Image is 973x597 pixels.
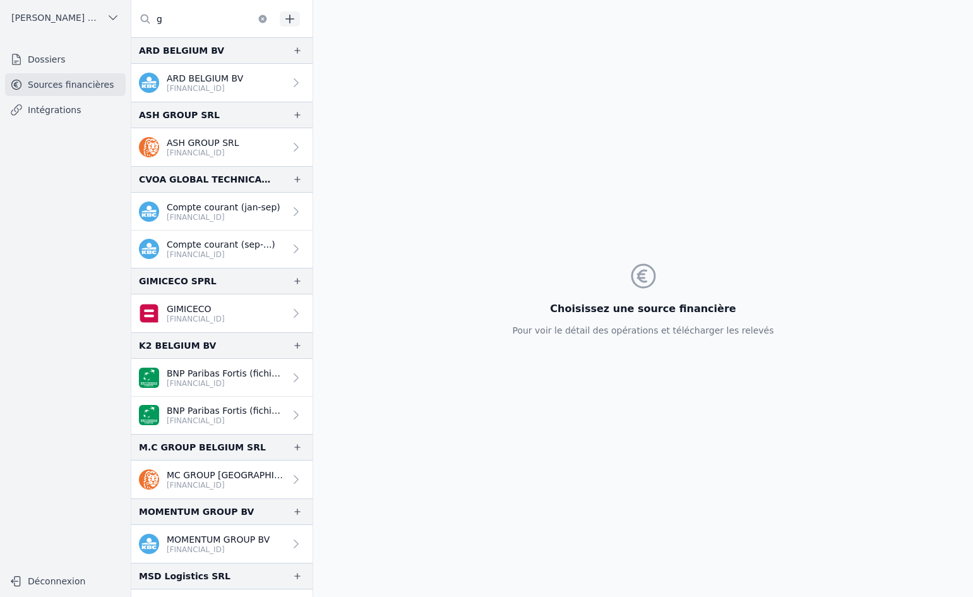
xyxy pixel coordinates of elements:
img: kbc.png [139,534,159,554]
p: Pour voir le détail des opérations et télécharger les relevés [512,324,773,337]
p: BNP Paribas Fortis (fichiers importés) [167,367,285,380]
div: MOMENTUM GROUP BV [139,504,254,519]
div: ASH GROUP SRL [139,107,220,123]
div: GIMICECO SPRL [139,274,217,289]
h3: Choisissez une source financière [512,301,773,317]
p: [FINANCIAL_ID] [167,148,239,158]
img: belfius.png [139,303,159,323]
a: Intégrations [5,99,126,121]
a: MC GROUP [GEOGRAPHIC_DATA] SRL [FINANCIAL_ID] [131,461,313,498]
button: Déconnexion [5,571,126,591]
img: BNP_BE_BUSINESS_GEBABEBB.png [139,405,159,425]
a: Compte courant (sep-...) [FINANCIAL_ID] [131,231,313,268]
p: [FINANCIAL_ID] [167,83,243,93]
span: [PERSON_NAME] ET PARTNERS SRL [11,11,102,24]
a: MOMENTUM GROUP BV [FINANCIAL_ID] [131,525,313,563]
p: Compte courant (sep-...) [167,238,275,251]
p: [FINANCIAL_ID] [167,250,275,260]
a: BNP Paribas Fortis (fichiers importés) [FINANCIAL_ID] [131,397,313,434]
a: Compte courant (jan-sep) [FINANCIAL_ID] [131,193,313,231]
p: [FINANCIAL_ID] [167,545,270,555]
p: GIMICECO [167,303,225,315]
div: MSD Logistics SRL [139,569,230,584]
p: Compte courant (jan-sep) [167,201,280,214]
p: [FINANCIAL_ID] [167,314,225,324]
p: MC GROUP [GEOGRAPHIC_DATA] SRL [167,469,285,481]
img: kbc.png [139,239,159,259]
a: ARD BELGIUM BV [FINANCIAL_ID] [131,64,313,102]
a: Sources financières [5,73,126,96]
p: ARD BELGIUM BV [167,72,243,85]
a: GIMICECO [FINANCIAL_ID] [131,294,313,332]
p: ASH GROUP SRL [167,136,239,149]
p: [FINANCIAL_ID] [167,480,285,490]
img: kbc.png [139,73,159,93]
p: [FINANCIAL_ID] [167,416,285,426]
img: kbc.png [139,202,159,222]
a: Dossiers [5,48,126,71]
a: ASH GROUP SRL [FINANCIAL_ID] [131,128,313,166]
p: [FINANCIAL_ID] [167,212,280,222]
img: ing.png [139,137,159,157]
button: [PERSON_NAME] ET PARTNERS SRL [5,8,126,28]
p: MOMENTUM GROUP BV [167,533,270,546]
div: K2 BELGIUM BV [139,338,216,353]
input: Filtrer par dossier... [131,8,275,30]
div: ARD BELGIUM BV [139,43,224,58]
p: [FINANCIAL_ID] [167,378,285,389]
div: CVOA GLOBAL TECHNICAL SERVICES COMPANY [139,172,272,187]
img: BNP_BE_BUSINESS_GEBABEBB.png [139,368,159,388]
a: BNP Paribas Fortis (fichiers importés) [FINANCIAL_ID] [131,359,313,397]
img: ing.png [139,469,159,490]
p: BNP Paribas Fortis (fichiers importés) [167,404,285,417]
div: M.C GROUP BELGIUM SRL [139,440,266,455]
